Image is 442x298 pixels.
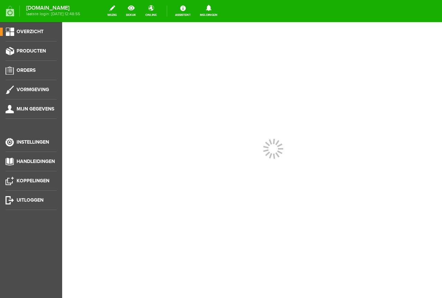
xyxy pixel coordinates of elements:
[17,139,49,145] span: Instellingen
[26,6,80,10] strong: [DOMAIN_NAME]
[17,197,44,203] span: Uitloggen
[17,29,44,35] span: Overzicht
[141,3,161,19] a: online
[17,178,49,184] span: Koppelingen
[17,158,55,164] span: Handleidingen
[17,67,36,73] span: Orders
[103,3,121,19] a: wijzig
[17,106,54,112] span: Mijn gegevens
[122,3,140,19] a: bekijk
[17,48,46,54] span: Producten
[17,87,49,93] span: Vormgeving
[26,12,80,16] span: laatste login: [DATE] 12:48:55
[171,3,195,19] a: Assistent
[196,3,222,19] a: Meldingen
